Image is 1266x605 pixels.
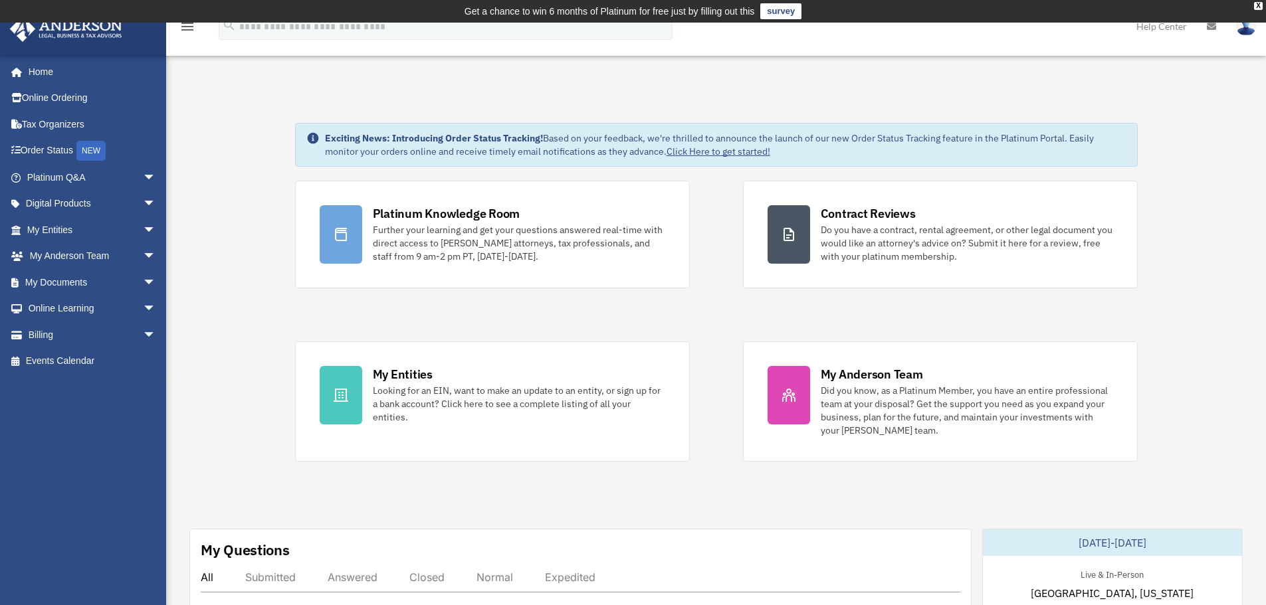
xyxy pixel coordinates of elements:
[373,205,520,222] div: Platinum Knowledge Room
[1031,585,1194,601] span: [GEOGRAPHIC_DATA], [US_STATE]
[325,132,543,144] strong: Exciting News: Introducing Order Status Tracking!
[143,216,169,244] span: arrow_drop_down
[143,243,169,270] span: arrow_drop_down
[9,243,176,270] a: My Anderson Teamarrow_drop_down
[1070,566,1154,580] div: Live & In-Person
[9,58,169,85] a: Home
[9,137,176,165] a: Order StatusNEW
[143,321,169,349] span: arrow_drop_down
[9,216,176,243] a: My Entitiesarrow_drop_down
[9,296,176,322] a: Online Learningarrow_drop_down
[743,341,1138,462] a: My Anderson Team Did you know, as a Platinum Member, you have an entire professional team at your...
[667,145,770,157] a: Click Here to get started!
[373,366,433,383] div: My Entities
[201,540,290,560] div: My Questions
[476,570,513,584] div: Normal
[9,348,176,375] a: Events Calendar
[373,384,665,424] div: Looking for an EIN, want to make an update to an entity, or sign up for a bank account? Click her...
[545,570,595,584] div: Expedited
[143,296,169,323] span: arrow_drop_down
[465,3,755,19] div: Get a chance to win 6 months of Platinum for free just by filling out this
[1254,2,1263,10] div: close
[76,141,106,161] div: NEW
[9,164,176,191] a: Platinum Q&Aarrow_drop_down
[179,19,195,35] i: menu
[821,223,1113,263] div: Do you have a contract, rental agreement, or other legal document you would like an attorney's ad...
[143,269,169,296] span: arrow_drop_down
[821,366,923,383] div: My Anderson Team
[143,191,169,218] span: arrow_drop_down
[325,131,1126,158] div: Based on your feedback, we're thrilled to announce the launch of our new Order Status Tracking fe...
[409,570,445,584] div: Closed
[743,181,1138,288] a: Contract Reviews Do you have a contract, rental agreement, or other legal document you would like...
[222,18,237,33] i: search
[245,570,296,584] div: Submitted
[1236,17,1256,36] img: User Pic
[201,570,213,584] div: All
[821,205,916,222] div: Contract Reviews
[295,341,690,462] a: My Entities Looking for an EIN, want to make an update to an entity, or sign up for a bank accoun...
[9,191,176,217] a: Digital Productsarrow_drop_down
[9,321,176,348] a: Billingarrow_drop_down
[9,111,176,137] a: Tax Organizers
[760,3,801,19] a: survey
[179,23,195,35] a: menu
[328,570,377,584] div: Answered
[9,85,176,112] a: Online Ordering
[6,16,126,42] img: Anderson Advisors Platinum Portal
[295,181,690,288] a: Platinum Knowledge Room Further your learning and get your questions answered real-time with dire...
[9,269,176,296] a: My Documentsarrow_drop_down
[373,223,665,263] div: Further your learning and get your questions answered real-time with direct access to [PERSON_NAM...
[983,529,1242,556] div: [DATE]-[DATE]
[821,384,1113,437] div: Did you know, as a Platinum Member, you have an entire professional team at your disposal? Get th...
[143,164,169,191] span: arrow_drop_down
